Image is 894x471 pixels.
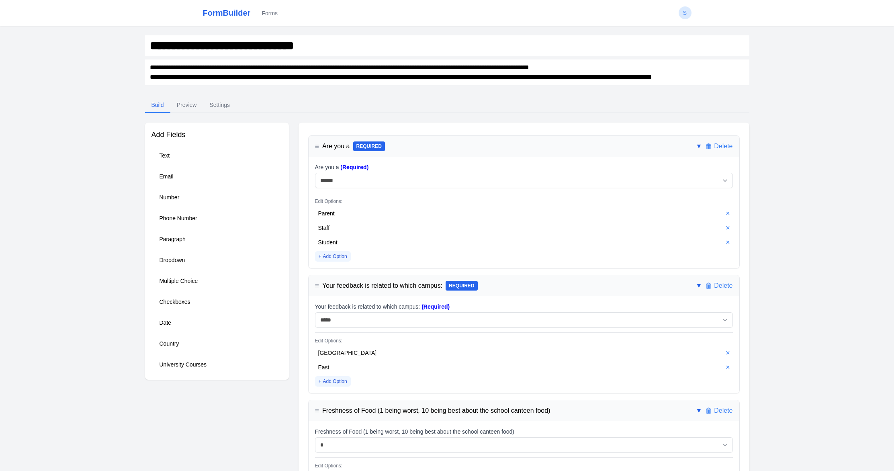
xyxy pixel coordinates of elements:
div: East [315,362,720,373]
div: Your feedback is related to which campus: [315,303,733,311]
div: Student [315,237,720,248]
button: +Add Option [315,376,351,387]
span: + [319,253,321,260]
button: Paragraph [151,230,282,248]
h2: Add Fields [151,129,282,140]
span: ▼ [696,407,702,414]
button: ▼ [696,141,702,151]
button: Text [151,147,282,164]
span: + [319,378,321,385]
span: REQUIRED [353,141,385,151]
span: Double-click to edit title [322,141,350,151]
button: × [723,238,733,247]
span: 🗑 [705,405,712,416]
span: × [726,222,730,233]
div: ≡Are you aREQUIRED▼🗑DeleteAre you a (Required)Edit Options:Parent×Staff×Student×+Add Option [308,135,740,268]
button: Build [145,98,170,113]
button: × [723,348,733,358]
button: Number [151,188,282,206]
span: 🗑 [705,141,712,152]
span: (Required) [420,303,450,310]
div: [GEOGRAPHIC_DATA] [315,347,720,358]
div: Edit Options: [315,463,733,469]
button: × [723,362,733,372]
span: Delete [714,141,732,151]
button: 🗑Delete [705,280,732,291]
button: Checkboxes [151,293,282,311]
button: +Add Option [315,251,351,262]
span: ≡ [315,280,319,291]
button: Phone Number [151,209,282,227]
span: × [726,237,730,248]
button: S [679,6,691,19]
button: ▼ [696,406,702,416]
button: Preview [170,98,203,113]
button: Multiple Choice [151,272,282,290]
a: FormBuilder [203,7,251,18]
span: (Required) [339,164,368,170]
span: ≡ [315,141,319,152]
span: ≡ [315,405,319,416]
span: 🗑 [705,280,712,291]
span: × [726,347,730,358]
button: 🗑Delete [705,405,732,416]
div: ≡Your feedback is related to which campus:REQUIRED▼🗑DeleteYour feedback is related to which campu... [308,275,740,393]
button: Date [151,314,282,332]
button: Dropdown [151,251,282,269]
button: ▼ [696,281,702,291]
button: Settings [203,98,236,113]
span: REQUIRED [446,281,477,291]
button: 🗑Delete [705,141,732,152]
div: Are you a [315,163,733,171]
span: ▼ [696,282,702,289]
span: × [726,362,730,373]
button: Country [151,335,282,352]
div: Edit Options: [315,198,733,205]
button: Email [151,168,282,185]
span: × [726,208,730,219]
div: Staff [315,222,720,233]
button: × [723,209,733,218]
div: Parent [315,208,720,219]
div: Edit Options: [315,338,733,344]
button: University Courses [151,356,282,373]
span: Double-click to edit title [322,281,442,291]
span: Delete [714,281,732,291]
div: Freshness of Food (1 being worst, 10 being best about the school canteen food) [315,428,733,436]
span: Double-click to edit title [322,406,550,416]
span: Delete [714,406,732,416]
button: × [723,223,733,233]
span: ▼ [696,143,702,149]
